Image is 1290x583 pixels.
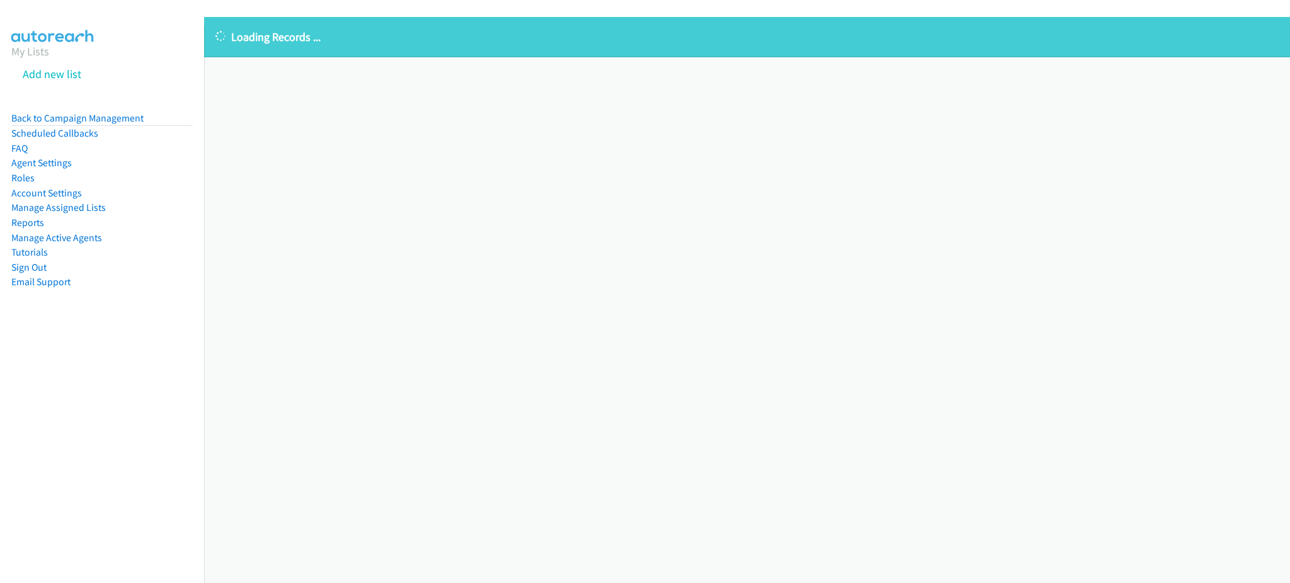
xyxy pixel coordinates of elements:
a: Agent Settings [11,157,72,169]
a: Email Support [11,276,71,288]
a: Back to Campaign Management [11,112,144,124]
a: Manage Active Agents [11,232,102,244]
a: Account Settings [11,187,82,199]
a: Roles [11,172,35,184]
a: FAQ [11,142,28,154]
a: Scheduled Callbacks [11,127,98,139]
a: Reports [11,217,44,229]
a: Manage Assigned Lists [11,201,106,213]
a: Sign Out [11,261,47,273]
a: Add new list [23,67,81,81]
a: My Lists [11,44,49,59]
p: Loading Records ... [215,28,1279,45]
a: Tutorials [11,246,48,258]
